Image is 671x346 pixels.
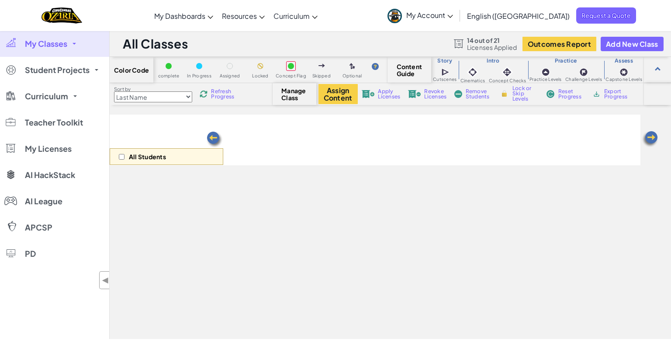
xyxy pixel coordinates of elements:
[312,73,331,78] span: Skipped
[25,66,90,74] span: Student Projects
[529,77,561,82] span: Practice Levels
[25,40,67,48] span: My Classes
[276,73,306,78] span: Concept Flag
[433,77,457,82] span: Cutscenes
[406,10,453,20] span: My Account
[459,57,528,64] h3: Intro
[558,89,585,99] span: Reset Progress
[619,68,628,77] img: IconCapstoneLevel.svg
[565,77,602,82] span: Challenge Levels
[576,7,636,24] a: Request a Quote
[372,63,379,70] img: IconHint.svg
[42,7,82,24] a: Ozaria by CodeCombat logo
[397,63,422,77] span: Content Guide
[500,90,509,98] img: IconLock.svg
[489,78,526,83] span: Concept Checks
[222,11,257,21] span: Resources
[102,274,109,287] span: ◀
[25,119,83,126] span: Teacher Toolkit
[601,37,664,51] button: Add New Class
[467,66,479,78] img: IconCinematic.svg
[467,44,517,51] span: Licenses Applied
[154,11,205,21] span: My Dashboards
[541,68,550,77] img: IconPracticeLevel.svg
[281,87,307,101] span: Manage Class
[501,66,513,78] img: IconInteractive.svg
[592,90,601,98] img: IconArchive.svg
[129,153,166,160] p: All Students
[25,92,68,100] span: Curriculum
[318,84,358,104] button: Assign Content
[42,7,82,24] img: Home
[387,9,402,23] img: avatar
[123,35,188,52] h1: All Classes
[220,73,240,78] span: Assigned
[441,67,450,77] img: IconCutscene.svg
[114,66,149,73] span: Color Code
[150,4,218,28] a: My Dashboards
[579,68,588,77] img: IconChallengeLevel.svg
[408,90,421,98] img: IconLicenseRevoke.svg
[158,73,180,78] span: complete
[528,57,604,64] h3: Practice
[431,57,459,64] h3: Story
[200,90,208,98] img: IconReload.svg
[318,64,325,67] img: IconSkippedLevel.svg
[546,90,555,98] img: IconReset.svg
[25,171,75,179] span: AI HackStack
[252,73,268,78] span: Locked
[604,57,644,64] h3: Assess
[269,4,322,28] a: Curriculum
[342,73,362,78] span: Optional
[512,86,538,101] span: Lock or Skip Levels
[187,73,211,78] span: In Progress
[383,2,457,29] a: My Account
[378,89,400,99] span: Apply Licenses
[206,131,223,148] img: Arrow_Left.png
[605,77,642,82] span: Capstone Levels
[466,89,492,99] span: Remove Students
[467,37,517,44] span: 14 out of 21
[211,89,238,99] span: Refresh Progress
[460,78,485,83] span: Cinematics
[463,4,574,28] a: English ([GEOGRAPHIC_DATA])
[641,130,659,148] img: Arrow_Left.png
[467,11,570,21] span: English ([GEOGRAPHIC_DATA])
[604,89,631,99] span: Export Progress
[424,89,446,99] span: Revoke Licenses
[349,63,355,70] img: IconOptionalLevel.svg
[273,11,310,21] span: Curriculum
[25,197,62,205] span: AI League
[218,4,269,28] a: Resources
[362,90,375,98] img: IconLicenseApply.svg
[454,90,462,98] img: IconRemoveStudents.svg
[25,145,72,153] span: My Licenses
[522,37,596,51] button: Outcomes Report
[114,86,192,93] label: Sort by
